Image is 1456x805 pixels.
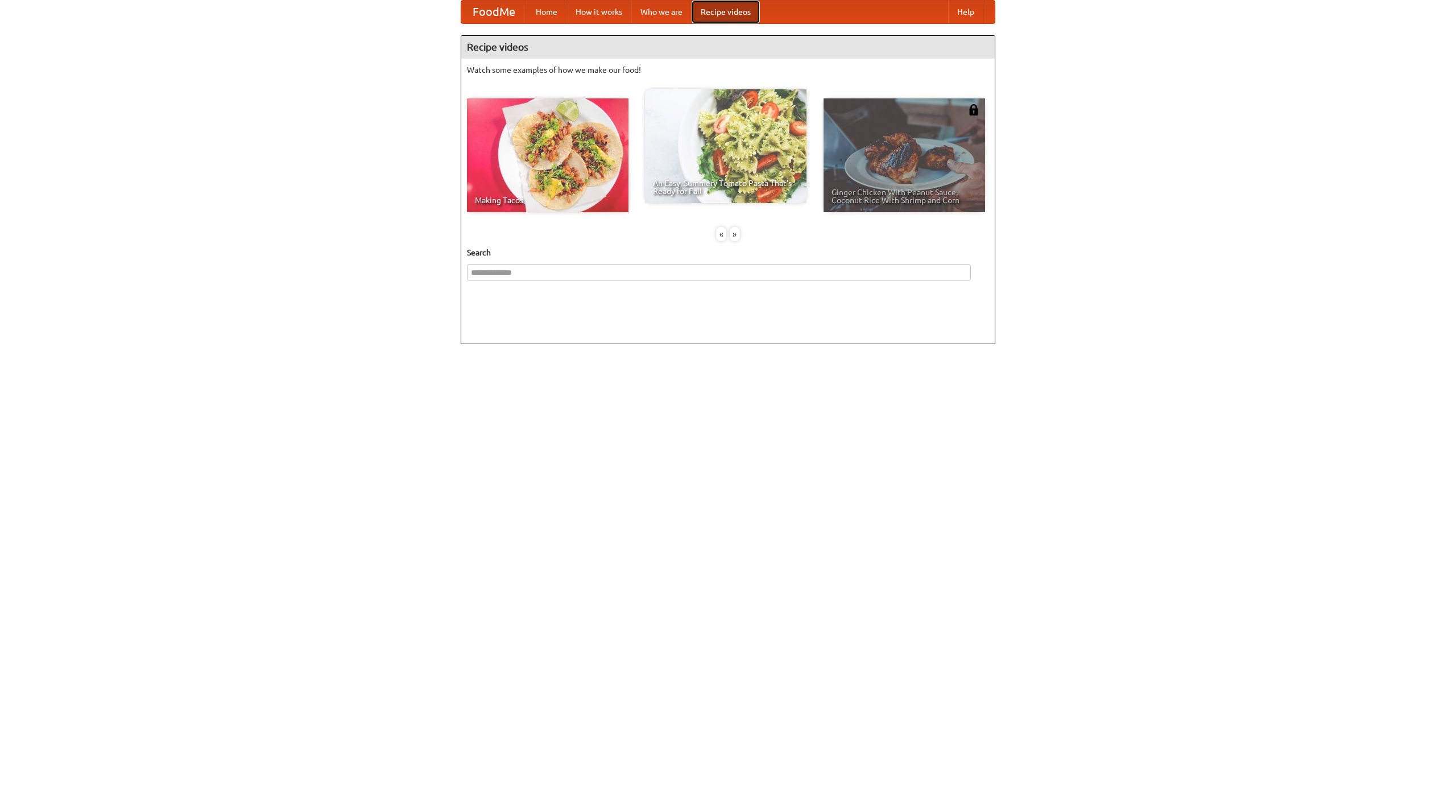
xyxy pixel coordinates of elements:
a: Help [948,1,983,23]
span: An Easy, Summery Tomato Pasta That's Ready for Fall [653,179,799,195]
h4: Recipe videos [461,36,995,59]
div: » [730,227,740,241]
a: Recipe videos [692,1,760,23]
div: « [716,227,726,241]
a: Making Tacos [467,98,628,212]
a: Home [527,1,566,23]
span: Making Tacos [475,196,621,204]
img: 483408.png [968,104,979,115]
a: Who we are [631,1,692,23]
a: FoodMe [461,1,527,23]
p: Watch some examples of how we make our food! [467,64,989,76]
a: An Easy, Summery Tomato Pasta That's Ready for Fall [645,89,806,203]
h5: Search [467,247,989,258]
a: How it works [566,1,631,23]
